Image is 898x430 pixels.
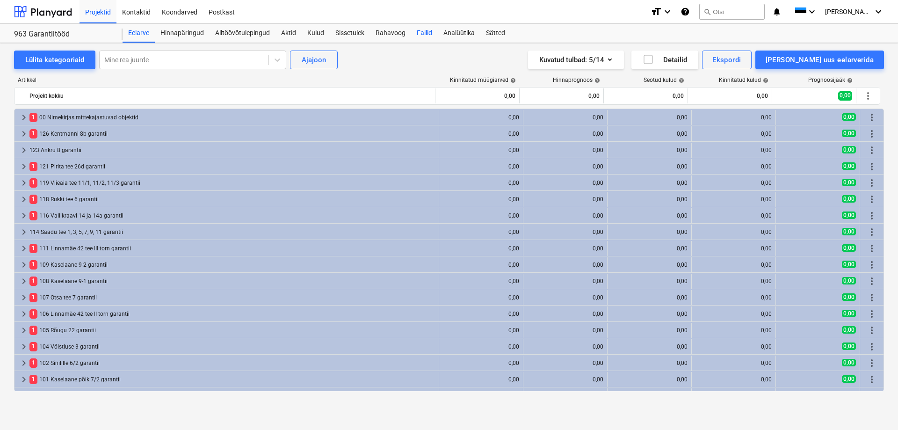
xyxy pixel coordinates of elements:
[29,356,435,371] div: 102 Sinilille 6/2 garantii
[527,147,603,153] div: 0,00
[611,343,688,350] div: 0,00
[443,131,519,137] div: 0,00
[29,375,37,384] span: 1
[29,339,435,354] div: 104 Võistluse 3 garantii
[842,179,856,186] span: 0,00
[29,162,37,171] span: 1
[443,311,519,317] div: 0,00
[845,78,853,83] span: help
[527,311,603,317] div: 0,00
[842,244,856,252] span: 0,00
[528,51,624,69] button: Kuvatud tulbad:5/14
[438,24,480,43] a: Analüütika
[699,4,765,20] button: Otsi
[527,343,603,350] div: 0,00
[18,357,29,369] span: keyboard_arrow_right
[866,374,877,385] span: Rohkem tegevusi
[443,278,519,284] div: 0,00
[695,343,772,350] div: 0,00
[29,244,37,253] span: 1
[842,359,856,366] span: 0,00
[842,162,856,170] span: 0,00
[275,24,302,43] div: Aktid
[866,177,877,189] span: Rohkem tegevusi
[842,113,856,121] span: 0,00
[508,78,516,83] span: help
[443,229,519,235] div: 0,00
[553,77,600,83] div: Hinnaprognoos
[611,376,688,383] div: 0,00
[611,147,688,153] div: 0,00
[695,180,772,186] div: 0,00
[155,24,210,43] div: Hinnapäringud
[527,360,603,366] div: 0,00
[18,112,29,123] span: keyboard_arrow_right
[611,245,688,252] div: 0,00
[842,343,856,350] span: 0,00
[29,126,435,141] div: 126 Kentmanni 8b garantii
[842,130,856,137] span: 0,00
[527,114,603,121] div: 0,00
[539,54,613,66] div: Kuvatud tulbad : 5/14
[29,260,37,269] span: 1
[29,110,435,125] div: 00 Nimekirjas mittekajastuvad objektid
[527,131,603,137] div: 0,00
[692,88,768,103] div: 0,00
[330,24,370,43] a: Sissetulek
[611,114,688,121] div: 0,00
[772,6,782,17] i: notifications
[18,161,29,172] span: keyboard_arrow_right
[842,146,856,153] span: 0,00
[611,229,688,235] div: 0,00
[18,128,29,139] span: keyboard_arrow_right
[695,278,772,284] div: 0,00
[14,51,95,69] button: Lülita kategooriaid
[123,24,155,43] a: Eelarve
[838,91,852,100] span: 0,00
[644,77,684,83] div: Seotud kulud
[210,24,275,43] div: Alltöövõtulepingud
[842,261,856,268] span: 0,00
[611,294,688,301] div: 0,00
[611,278,688,284] div: 0,00
[611,196,688,203] div: 0,00
[443,327,519,334] div: 0,00
[443,163,519,170] div: 0,00
[29,274,435,289] div: 108 Kaselaane 9-1 garantii
[695,327,772,334] div: 0,00
[703,8,711,15] span: search
[842,326,856,334] span: 0,00
[866,390,877,401] span: Rohkem tegevusi
[18,177,29,189] span: keyboard_arrow_right
[523,88,600,103] div: 0,00
[842,293,856,301] span: 0,00
[695,114,772,121] div: 0,00
[695,212,772,219] div: 0,00
[29,159,435,174] div: 121 Pirita tee 26d garantii
[755,51,884,69] button: [PERSON_NAME] uus eelarverida
[866,145,877,156] span: Rohkem tegevusi
[527,245,603,252] div: 0,00
[866,276,877,287] span: Rohkem tegevusi
[712,54,741,66] div: Ekspordi
[443,212,519,219] div: 0,00
[631,51,698,69] button: Detailid
[29,257,435,272] div: 109 Kaselaane 9-2 garantii
[14,77,436,83] div: Artikkel
[842,375,856,383] span: 0,00
[695,311,772,317] div: 0,00
[443,294,519,301] div: 0,00
[611,360,688,366] div: 0,00
[370,24,411,43] div: Rahavoog
[29,326,37,335] span: 1
[695,196,772,203] div: 0,00
[611,262,688,268] div: 0,00
[18,374,29,385] span: keyboard_arrow_right
[302,54,326,66] div: Ajajoon
[18,292,29,303] span: keyboard_arrow_right
[443,376,519,383] div: 0,00
[608,88,684,103] div: 0,00
[29,129,37,138] span: 1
